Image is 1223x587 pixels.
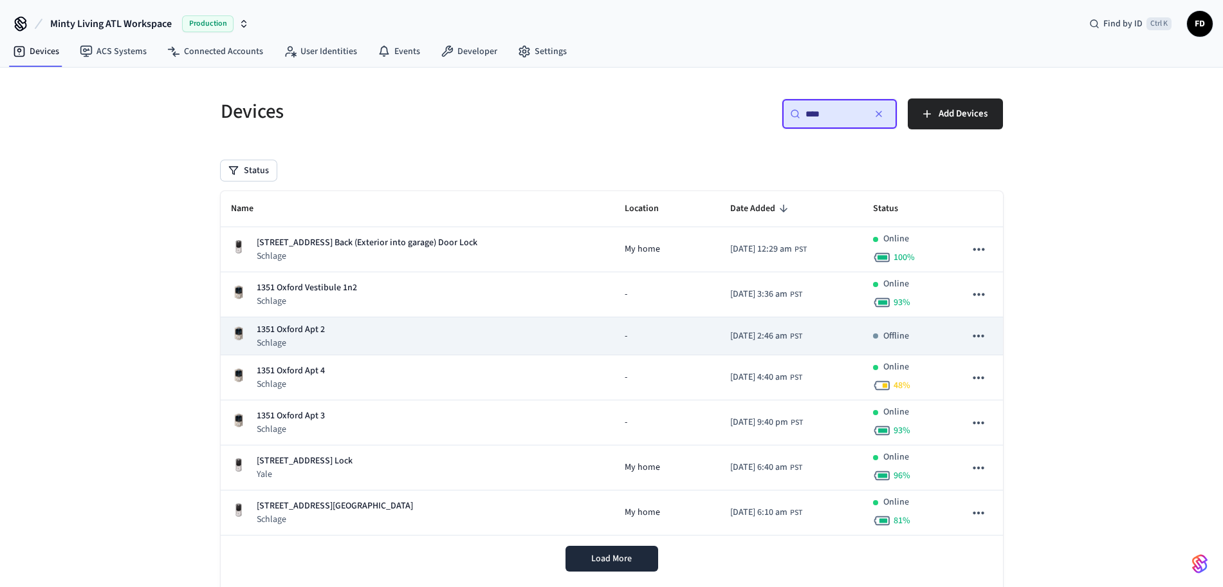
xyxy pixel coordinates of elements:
a: Events [367,40,430,63]
span: PST [790,372,802,384]
p: 1351 Oxford Apt 3 [257,409,325,423]
span: [DATE] 9:40 pm [730,416,788,429]
span: Status [873,199,915,219]
p: Schlage [257,423,325,436]
p: Schlage [257,513,413,526]
p: [STREET_ADDRESS] Back (Exterior into garage) Door Lock [257,236,477,250]
img: Schlage Sense Smart Deadbolt with Camelot Trim, Front [231,284,246,300]
span: Location [625,199,676,219]
span: [DATE] 6:40 am [730,461,787,474]
span: 48 % [894,379,910,392]
p: Online [883,496,909,509]
a: Developer [430,40,508,63]
div: Find by IDCtrl K [1079,12,1182,35]
button: Status [221,160,277,181]
span: 96 % [894,469,910,482]
div: Asia/Manila [730,371,802,384]
button: FD [1187,11,1213,37]
p: 1351 Oxford Vestibule 1n2 [257,281,357,295]
img: Yale Assure Touchscreen Wifi Smart Lock, Satin Nickel, Front [231,239,246,255]
span: 93 % [894,424,910,437]
p: [STREET_ADDRESS] Lock [257,454,353,468]
span: PST [790,289,802,301]
div: Asia/Manila [730,330,802,343]
span: Minty Living ATL Workspace [50,16,172,32]
img: Yale Assure Touchscreen Wifi Smart Lock, Satin Nickel, Front [231,503,246,518]
a: Connected Accounts [157,40,273,63]
span: PST [791,417,803,429]
p: Schlage [257,378,325,391]
a: Settings [508,40,577,63]
img: SeamLogoGradient.69752ec5.svg [1192,554,1208,574]
p: Yale [257,468,353,481]
p: Online [883,451,909,464]
span: My home [625,506,660,519]
span: PST [795,244,807,256]
p: 1351 Oxford Apt 4 [257,364,325,378]
a: ACS Systems [69,40,157,63]
p: [STREET_ADDRESS][GEOGRAPHIC_DATA] [257,499,413,513]
p: Schlage [257,250,477,263]
p: Online [883,232,909,246]
span: - [625,288,627,301]
span: Add Devices [939,106,988,122]
span: PST [790,462,802,474]
span: My home [625,461,660,474]
img: Schlage Sense Smart Deadbolt with Camelot Trim, Front [231,413,246,428]
p: Online [883,405,909,419]
button: Load More [566,546,658,572]
span: Name [231,199,270,219]
p: Schlage [257,295,357,308]
span: - [625,416,627,429]
span: [DATE] 3:36 am [730,288,787,301]
span: Find by ID [1103,17,1143,30]
p: Schlage [257,337,325,349]
table: sticky table [221,191,1003,536]
p: Online [883,360,909,374]
span: My home [625,243,660,256]
span: [DATE] 12:29 am [730,243,792,256]
span: 81 % [894,514,910,527]
span: Ctrl K [1146,17,1172,30]
span: PST [790,507,802,519]
span: [DATE] 4:40 am [730,371,787,384]
img: Yale Assure Touchscreen Wifi Smart Lock, Satin Nickel, Front [231,458,246,473]
p: Offline [883,330,909,343]
h5: Devices [221,98,604,125]
span: PST [790,331,802,342]
span: FD [1188,12,1211,35]
span: Production [182,15,234,32]
span: - [625,371,627,384]
button: Add Devices [908,98,1003,129]
div: Asia/Manila [730,288,802,301]
p: 1351 Oxford Apt 2 [257,323,325,337]
span: - [625,330,627,343]
div: Asia/Manila [730,506,802,519]
span: 93 % [894,296,910,309]
span: [DATE] 2:46 am [730,330,787,343]
a: User Identities [273,40,367,63]
span: 100 % [894,251,915,264]
a: Devices [3,40,69,63]
span: Load More [591,552,632,565]
p: Online [883,277,909,291]
div: Asia/Manila [730,461,802,474]
img: Schlage Sense Smart Deadbolt with Camelot Trim, Front [231,326,246,341]
div: Asia/Manila [730,243,807,256]
span: [DATE] 6:10 am [730,506,787,519]
img: Schlage Sense Smart Deadbolt with Camelot Trim, Front [231,368,246,383]
span: Date Added [730,199,792,219]
div: Asia/Manila [730,416,803,429]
